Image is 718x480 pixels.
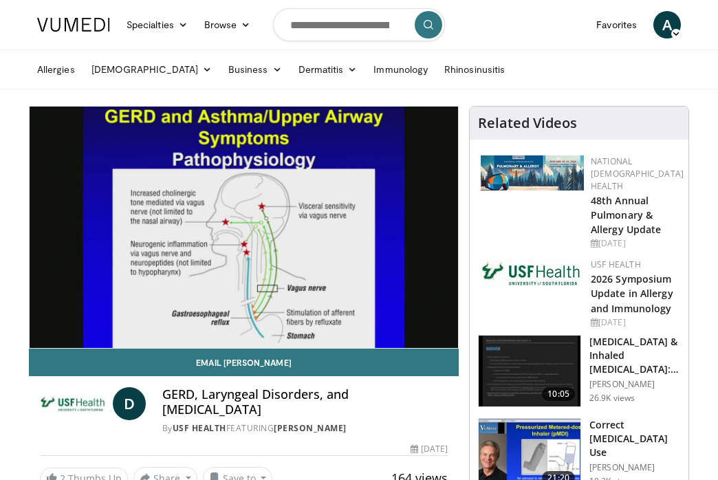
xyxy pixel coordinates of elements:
a: [PERSON_NAME] [274,422,347,434]
div: [DATE] [591,237,684,250]
h4: GERD, Laryngeal Disorders, and [MEDICAL_DATA] [162,387,448,417]
h3: [MEDICAL_DATA] & Inhaled [MEDICAL_DATA]: Can They Be Used as a Possible T… [589,335,680,376]
p: [PERSON_NAME] [589,462,680,473]
div: [DATE] [411,443,448,455]
video-js: Video Player [30,107,458,348]
img: 6ba8804a-8538-4002-95e7-a8f8012d4a11.png.150x105_q85_autocrop_double_scale_upscale_version-0.2.jpg [481,259,584,289]
a: Specialties [118,11,196,39]
a: [DEMOGRAPHIC_DATA] [83,56,220,83]
a: Dermatitis [290,56,366,83]
p: [PERSON_NAME] [589,379,680,390]
a: Immunology [365,56,436,83]
div: By FEATURING [162,422,448,435]
img: 37481b79-d16e-4fea-85a1-c1cf910aa164.150x105_q85_crop-smart_upscale.jpg [479,336,580,407]
span: 10:05 [542,387,575,401]
a: 2026 Symposium Update in Allergy and Immunology [591,272,673,314]
a: 48th Annual Pulmonary & Allergy Update [591,194,661,236]
a: Business [220,56,290,83]
a: Allergies [29,56,83,83]
p: 26.9K views [589,393,635,404]
h4: Related Videos [478,115,577,131]
a: USF Health [591,259,641,270]
a: USF Health [173,422,226,434]
img: USF Health [40,387,107,420]
a: A [653,11,681,39]
a: Browse [196,11,259,39]
a: D [113,387,146,420]
a: Rhinosinusitis [436,56,513,83]
h3: Correct [MEDICAL_DATA] Use [589,418,680,459]
a: National [DEMOGRAPHIC_DATA] Health [591,155,684,192]
a: 10:05 [MEDICAL_DATA] & Inhaled [MEDICAL_DATA]: Can They Be Used as a Possible T… [PERSON_NAME] 26... [478,335,680,408]
a: Favorites [588,11,645,39]
a: Email [PERSON_NAME] [29,349,459,376]
input: Search topics, interventions [273,8,445,41]
div: [DATE] [591,316,677,329]
img: b90f5d12-84c1-472e-b843-5cad6c7ef911.jpg.150x105_q85_autocrop_double_scale_upscale_version-0.2.jpg [481,155,584,190]
img: VuMedi Logo [37,18,110,32]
